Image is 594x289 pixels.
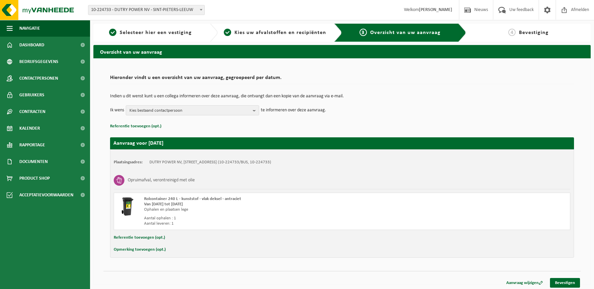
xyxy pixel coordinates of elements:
span: Contracten [19,103,45,120]
img: WB-0240-HPE-BK-01.png [117,196,137,216]
span: 2 [224,29,231,36]
strong: Aanvraag voor [DATE] [113,141,163,146]
span: Acceptatievoorwaarden [19,187,73,203]
strong: [PERSON_NAME] [419,7,452,12]
span: Bevestiging [519,30,549,35]
a: Aanvraag wijzigen [501,278,548,288]
span: Dashboard [19,37,44,53]
p: Ik wens [110,105,124,115]
span: 10-224733 - DUTRY POWER NV - SINT-PIETERS-LEEUW [88,5,205,15]
div: Aantal ophalen : 1 [144,216,369,221]
span: Gebruikers [19,87,44,103]
button: Opmerking toevoegen (opt.) [114,245,166,254]
span: Overzicht van uw aanvraag [370,30,441,35]
span: Navigatie [19,20,40,37]
div: Aantal leveren: 1 [144,221,369,226]
p: te informeren over deze aanvraag. [261,105,326,115]
span: 4 [508,29,516,36]
span: Selecteer hier een vestiging [120,30,192,35]
span: Contactpersonen [19,70,58,87]
span: 10-224733 - DUTRY POWER NV - SINT-PIETERS-LEEUW [88,5,204,15]
a: 1Selecteer hier een vestiging [97,29,204,37]
button: Referentie toevoegen (opt.) [110,122,161,131]
button: Referentie toevoegen (opt.) [114,233,165,242]
span: Documenten [19,153,48,170]
span: Kies bestaand contactpersoon [129,106,250,116]
span: Product Shop [19,170,50,187]
a: Bevestigen [550,278,580,288]
p: Indien u dit wenst kunt u een collega informeren over deze aanvraag, die ontvangt dan een kopie v... [110,94,574,99]
h2: Hieronder vindt u een overzicht van uw aanvraag, gegroepeerd per datum. [110,75,574,84]
span: Kalender [19,120,40,137]
span: Bedrijfsgegevens [19,53,58,70]
span: Kies uw afvalstoffen en recipiënten [234,30,326,35]
span: 1 [109,29,116,36]
span: Rapportage [19,137,45,153]
span: 3 [360,29,367,36]
div: Ophalen en plaatsen lege [144,207,369,212]
strong: Plaatsingsadres: [114,160,143,164]
h3: Opruimafval, verontreinigd met olie [128,175,195,186]
td: DUTRY POWER NV, [STREET_ADDRESS] (10-224733/BUS, 10-224733) [149,160,271,165]
a: 2Kies uw afvalstoffen en recipiënten [221,29,329,37]
span: Rolcontainer 240 L - kunststof - vlak deksel - antraciet [144,197,241,201]
button: Kies bestaand contactpersoon [126,105,259,115]
strong: Van [DATE] tot [DATE] [144,202,183,206]
h2: Overzicht van uw aanvraag [93,45,591,58]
